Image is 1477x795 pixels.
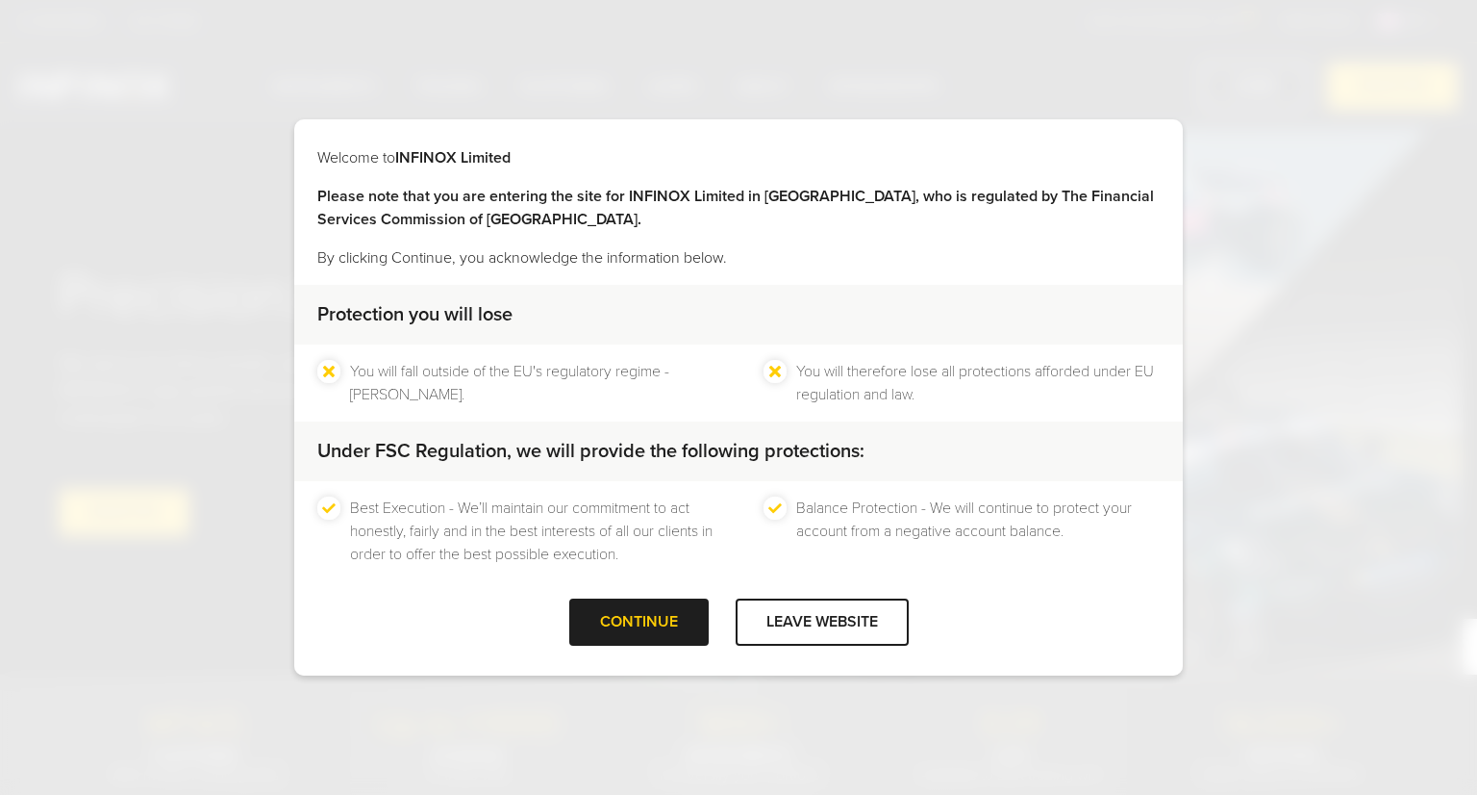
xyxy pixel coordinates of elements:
p: Welcome to [317,146,1160,169]
strong: Protection you will lose [317,303,513,326]
strong: Under FSC Regulation, we will provide the following protections: [317,440,864,463]
strong: INFINOX Limited [395,148,511,167]
li: You will fall outside of the EU's regulatory regime - [PERSON_NAME]. [350,360,713,406]
li: You will therefore lose all protections afforded under EU regulation and law. [796,360,1160,406]
div: CONTINUE [569,599,709,646]
li: Best Execution - We’ll maintain our commitment to act honestly, fairly and in the best interests ... [350,497,713,566]
strong: Please note that you are entering the site for INFINOX Limited in [GEOGRAPHIC_DATA], who is regul... [317,187,1154,229]
div: LEAVE WEBSITE [736,599,909,646]
li: Balance Protection - We will continue to protect your account from a negative account balance. [796,497,1160,566]
p: By clicking Continue, you acknowledge the information below. [317,246,1160,269]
